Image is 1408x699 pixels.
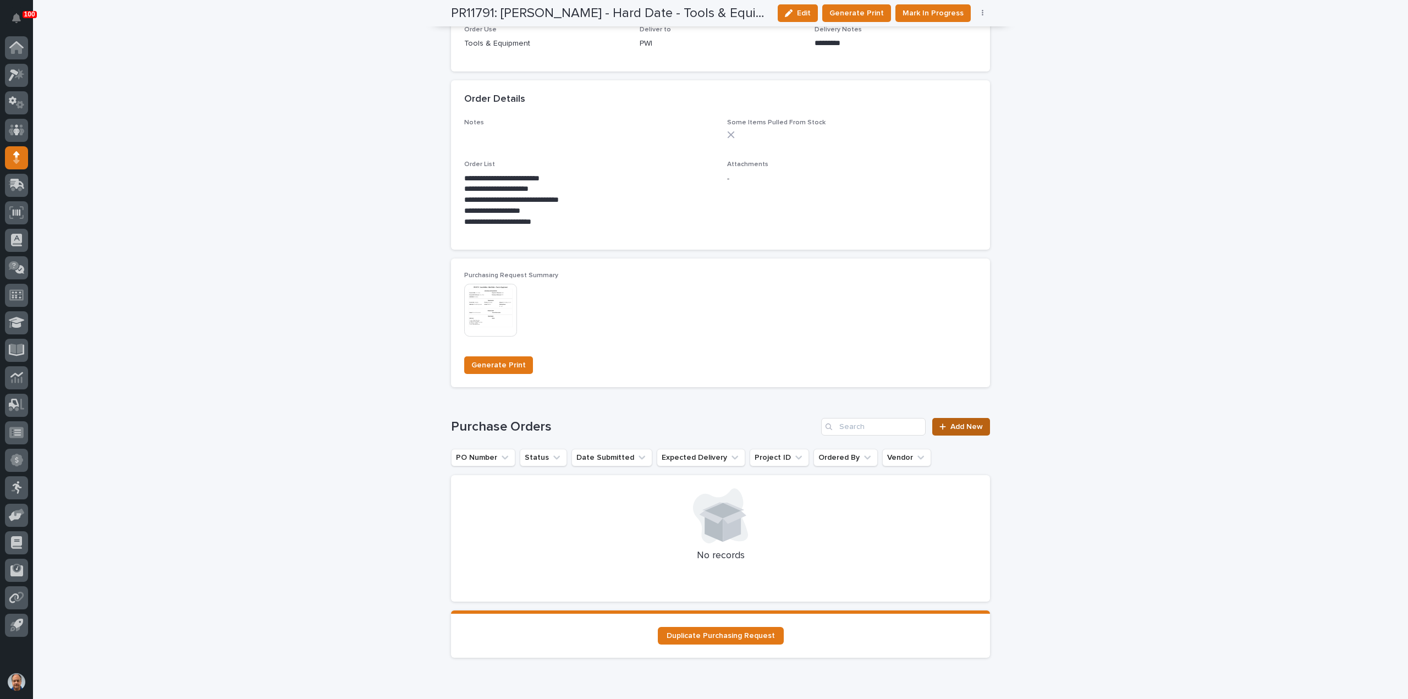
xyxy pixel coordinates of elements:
button: Vendor [882,449,931,466]
button: Edit [778,4,818,22]
p: - [727,173,977,185]
span: Purchasing Request Summary [464,272,558,279]
button: Status [520,449,567,466]
p: Tools & Equipment [464,38,626,49]
span: Generate Print [829,8,884,19]
button: Project ID [750,449,809,466]
a: Add New [932,418,990,436]
span: Mark In Progress [903,8,964,19]
button: Generate Print [464,356,533,374]
button: users-avatar [5,670,28,694]
h1: Purchase Orders [451,419,817,435]
span: Edit [797,9,811,17]
h2: PR11791: [PERSON_NAME] - Hard Date - Tools & Equipment [451,5,769,21]
button: Generate Print [822,4,891,22]
input: Search [821,418,926,436]
p: PWI [640,38,802,49]
span: Attachments [727,161,768,168]
span: Order List [464,161,495,168]
span: Deliver to [640,26,671,33]
button: Ordered By [813,449,878,466]
button: Expected Delivery [657,449,745,466]
span: Notes [464,119,484,126]
span: Some Items Pulled From Stock [727,119,826,126]
button: Mark In Progress [895,4,971,22]
button: Notifications [5,7,28,30]
div: Notifications100 [14,13,28,31]
span: Order Use [464,26,497,33]
p: No records [464,550,977,562]
span: Add New [950,423,983,431]
h2: Order Details [464,93,525,106]
p: 100 [24,10,35,18]
span: Delivery Notes [815,26,862,33]
span: Generate Print [471,360,526,371]
span: Duplicate Purchasing Request [667,632,775,640]
a: Duplicate Purchasing Request [658,627,784,645]
button: PO Number [451,449,515,466]
button: Date Submitted [571,449,652,466]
